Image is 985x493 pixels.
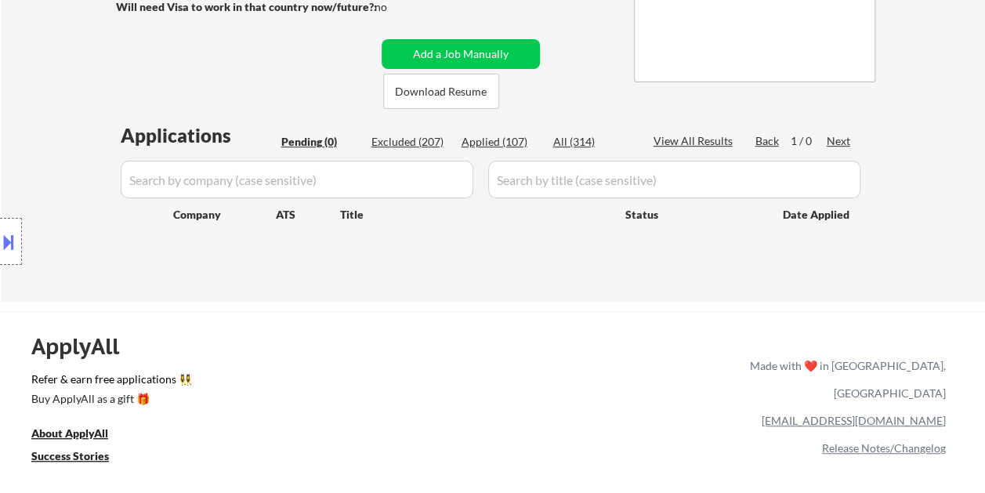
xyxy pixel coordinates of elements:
a: [EMAIL_ADDRESS][DOMAIN_NAME] [762,414,946,427]
div: Title [340,207,610,223]
div: Buy ApplyAll as a gift 🎁 [31,393,188,404]
input: Search by title (case sensitive) [488,161,860,198]
div: ATS [276,207,340,223]
input: Search by company (case sensitive) [121,161,473,198]
div: Applied (107) [462,134,540,150]
div: Back [755,133,780,149]
div: Made with ❤️ in [GEOGRAPHIC_DATA], [GEOGRAPHIC_DATA] [744,352,946,407]
a: About ApplyAll [31,425,130,444]
a: Release Notes/Changelog [822,441,946,455]
div: View All Results [654,133,737,149]
button: Download Resume [383,74,499,109]
div: Date Applied [783,207,852,223]
div: 1 / 0 [791,133,827,149]
div: Pending (0) [281,134,360,150]
div: Excluded (207) [371,134,450,150]
u: Success Stories [31,449,109,462]
button: Add a Job Manually [382,39,540,69]
a: Buy ApplyAll as a gift 🎁 [31,390,188,410]
div: Status [625,200,760,228]
div: All (314) [553,134,632,150]
a: Success Stories [31,448,130,467]
div: Next [827,133,852,149]
u: About ApplyAll [31,426,108,440]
